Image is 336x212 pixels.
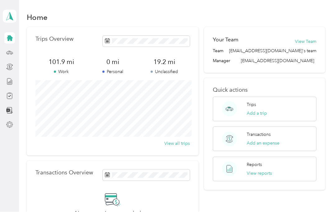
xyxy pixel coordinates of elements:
[213,36,238,44] h2: Your Team
[247,131,271,138] p: Transactions
[295,39,316,45] button: View Team
[213,58,230,64] span: Manager
[35,170,93,176] p: Transactions Overview
[213,48,223,54] span: Team
[138,58,190,67] span: 19.2 mi
[247,110,267,117] button: Add a trip
[247,140,279,147] button: Add an expense
[35,58,87,67] span: 101.9 mi
[229,48,316,54] span: [EMAIL_ADDRESS][DOMAIN_NAME]'s team
[27,14,48,21] h1: Home
[241,58,314,64] span: [EMAIL_ADDRESS][DOMAIN_NAME]
[213,87,317,94] p: Quick actions
[247,170,272,177] button: View reports
[87,69,138,75] p: Personal
[247,102,256,108] p: Trips
[35,69,87,75] p: Work
[35,36,73,43] p: Trips Overview
[164,141,190,147] button: View all trips
[301,177,336,212] iframe: Everlance-gr Chat Button Frame
[87,58,138,67] span: 0 mi
[247,162,262,168] p: Reports
[138,69,190,75] p: Unclassified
